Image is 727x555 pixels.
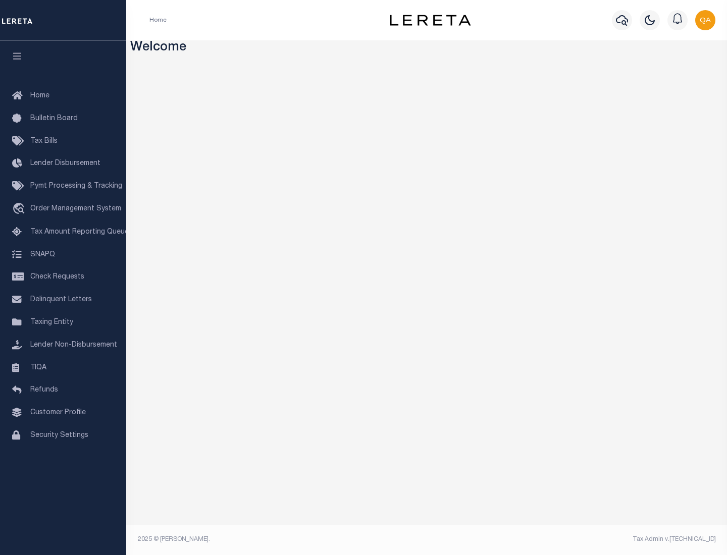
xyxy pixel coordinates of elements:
img: svg+xml;base64,PHN2ZyB4bWxucz0iaHR0cDovL3d3dy53My5vcmcvMjAwMC9zdmciIHBvaW50ZXItZXZlbnRzPSJub25lIi... [695,10,715,30]
span: Customer Profile [30,409,86,416]
span: Bulletin Board [30,115,78,122]
li: Home [149,16,167,25]
span: Check Requests [30,273,84,281]
span: Lender Disbursement [30,160,100,167]
span: TIQA [30,364,46,371]
span: Order Management System [30,205,121,212]
span: Delinquent Letters [30,296,92,303]
i: travel_explore [12,203,28,216]
span: Lender Non-Disbursement [30,342,117,349]
span: Refunds [30,386,58,394]
span: Security Settings [30,432,88,439]
span: Home [30,92,49,99]
div: 2025 © [PERSON_NAME]. [130,535,427,544]
span: SNAPQ [30,251,55,258]
img: logo-dark.svg [390,15,471,26]
span: Pymt Processing & Tracking [30,183,122,190]
span: Taxing Entity [30,319,73,326]
h3: Welcome [130,40,723,56]
span: Tax Amount Reporting Queue [30,229,129,236]
span: Tax Bills [30,138,58,145]
div: Tax Admin v.[TECHNICAL_ID] [434,535,716,544]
